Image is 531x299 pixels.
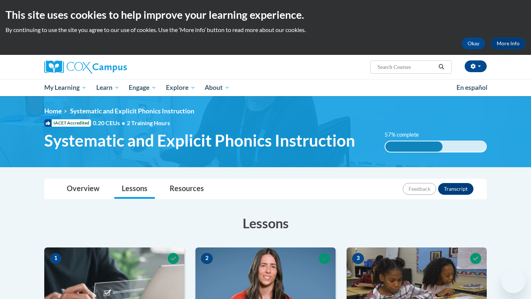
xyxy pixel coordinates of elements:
[201,253,213,264] span: 2
[96,83,119,92] span: Learn
[93,119,127,127] span: 0.20 CEUs
[377,63,436,71] input: Search Courses
[127,119,170,126] span: 2 Training Hours
[465,60,487,72] button: Account Settings
[122,119,125,126] span: •
[162,179,211,199] a: Resources
[59,179,107,199] a: Overview
[166,83,195,92] span: Explore
[70,107,194,115] span: Systematic and Explicit Phonics Instruction
[129,83,156,92] span: Engage
[6,26,525,34] p: By continuing to use the site you agree to our use of cookies. Use the ‘More info’ button to read...
[50,253,62,264] span: 1
[403,183,436,195] button: Feedback
[502,270,525,293] iframe: Button to launch messaging window
[161,79,200,96] a: Explore
[6,7,525,22] h2: This site uses cookies to help improve your learning experience.
[44,214,487,232] h3: Lessons
[352,253,364,264] span: 3
[33,79,498,96] div: Main menu
[205,83,230,92] span: About
[200,79,235,96] a: About
[44,83,87,92] span: My Learning
[385,141,443,152] div: 57% complete
[39,79,91,96] a: My Learning
[44,131,355,150] span: Systematic and Explicit Phonics Instruction
[124,79,161,96] a: Engage
[44,60,127,74] img: Cox Campus
[491,38,525,49] a: More Info
[91,79,124,96] a: Learn
[44,107,62,115] a: Home
[457,84,487,91] span: En español
[436,63,447,71] button: Search
[44,60,184,74] a: Cox Campus
[385,131,427,139] label: 57% complete
[44,119,91,127] span: IACET Accredited
[452,80,492,95] a: En español
[114,179,155,199] a: Lessons
[438,183,473,195] button: Transcript
[462,38,485,49] button: Okay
